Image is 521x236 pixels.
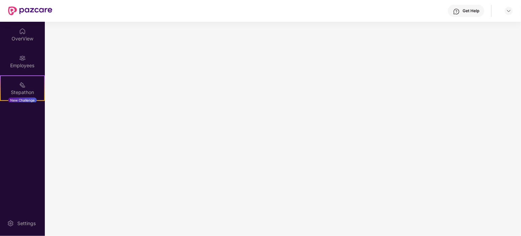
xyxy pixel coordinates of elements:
[19,55,26,61] img: svg+xml;base64,PHN2ZyBpZD0iRW1wbG95ZWVzIiB4bWxucz0iaHR0cDovL3d3dy53My5vcmcvMjAwMC9zdmciIHdpZHRoPS...
[463,8,479,14] div: Get Help
[19,81,26,88] img: svg+xml;base64,PHN2ZyB4bWxucz0iaHR0cDovL3d3dy53My5vcmcvMjAwMC9zdmciIHdpZHRoPSIyMSIgaGVpZ2h0PSIyMC...
[453,8,460,15] img: svg+xml;base64,PHN2ZyBpZD0iSGVscC0zMngzMiIgeG1sbnM9Imh0dHA6Ly93d3cudzMub3JnLzIwMDAvc3ZnIiB3aWR0aD...
[1,89,44,96] div: Stepathon
[7,220,14,227] img: svg+xml;base64,PHN2ZyBpZD0iU2V0dGluZy0yMHgyMCIgeG1sbnM9Imh0dHA6Ly93d3cudzMub3JnLzIwMDAvc3ZnIiB3aW...
[15,220,38,227] div: Settings
[19,28,26,35] img: svg+xml;base64,PHN2ZyBpZD0iSG9tZSIgeG1sbnM9Imh0dHA6Ly93d3cudzMub3JnLzIwMDAvc3ZnIiB3aWR0aD0iMjAiIG...
[8,6,52,15] img: New Pazcare Logo
[8,97,37,103] div: New Challenge
[506,8,511,14] img: svg+xml;base64,PHN2ZyBpZD0iRHJvcGRvd24tMzJ4MzIiIHhtbG5zPSJodHRwOi8vd3d3LnczLm9yZy8yMDAwL3N2ZyIgd2...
